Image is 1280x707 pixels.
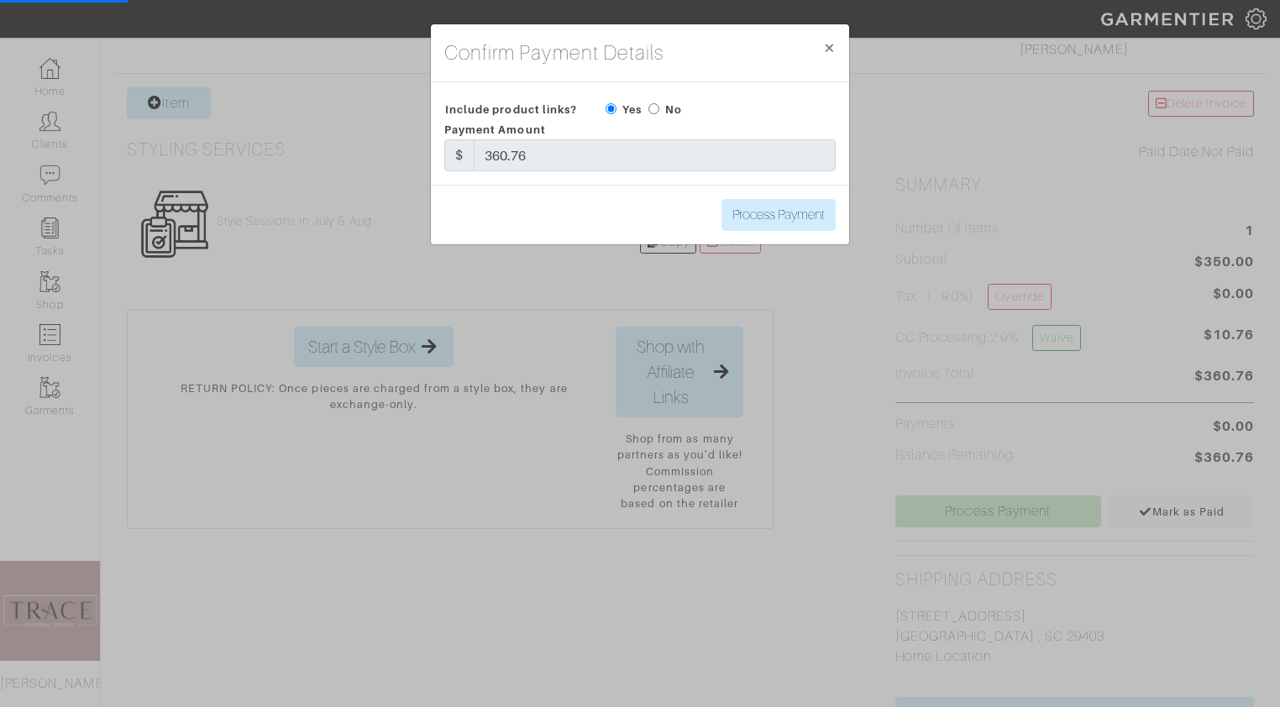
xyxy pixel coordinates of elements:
[823,36,836,59] span: ×
[622,102,642,118] label: Yes
[665,102,682,118] label: No
[444,123,546,136] span: Payment Amount
[444,38,664,68] h4: Confirm Payment Details
[445,97,577,122] span: Include product links?
[721,199,836,231] input: Process Payment
[444,139,475,171] div: $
